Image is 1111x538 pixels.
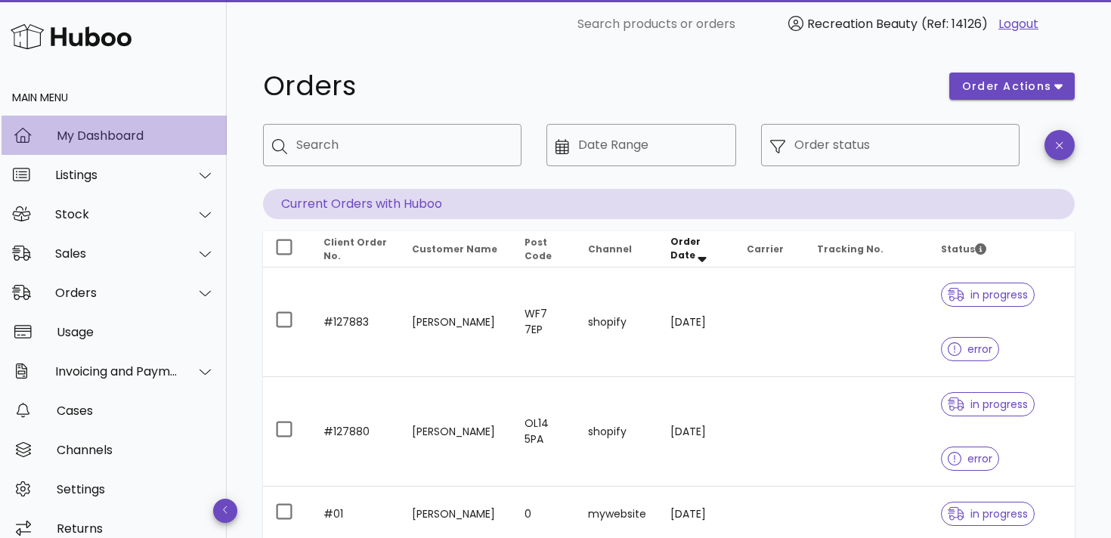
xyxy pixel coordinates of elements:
[658,377,735,487] td: [DATE]
[961,79,1052,94] span: order actions
[57,521,215,536] div: Returns
[400,267,512,377] td: [PERSON_NAME]
[263,189,1075,219] p: Current Orders with Huboo
[658,267,735,377] td: [DATE]
[948,399,1028,410] span: in progress
[747,243,784,255] span: Carrier
[512,267,576,377] td: WF7 7EP
[576,267,658,377] td: shopify
[57,403,215,418] div: Cases
[512,231,576,267] th: Post Code
[55,364,178,379] div: Invoicing and Payments
[57,128,215,143] div: My Dashboard
[921,15,988,32] span: (Ref: 14126)
[949,73,1075,100] button: order actions
[929,231,1075,267] th: Status
[412,243,497,255] span: Customer Name
[670,235,701,261] span: Order Date
[57,482,215,496] div: Settings
[311,267,400,377] td: #127883
[57,325,215,339] div: Usage
[55,168,178,182] div: Listings
[400,377,512,487] td: [PERSON_NAME]
[948,453,992,464] span: error
[805,231,929,267] th: Tracking No.
[55,207,178,221] div: Stock
[948,289,1028,300] span: in progress
[658,231,735,267] th: Order Date: Sorted descending. Activate to remove sorting.
[311,377,400,487] td: #127880
[11,20,132,53] img: Huboo Logo
[576,231,658,267] th: Channel
[588,243,632,255] span: Channel
[512,377,576,487] td: OL14 5PA
[55,286,178,300] div: Orders
[948,344,992,354] span: error
[735,231,805,267] th: Carrier
[817,243,884,255] span: Tracking No.
[57,443,215,457] div: Channels
[263,73,931,100] h1: Orders
[525,236,552,262] span: Post Code
[807,15,918,32] span: Recreation Beauty
[576,377,658,487] td: shopify
[998,15,1038,33] a: Logout
[941,243,986,255] span: Status
[400,231,512,267] th: Customer Name
[948,509,1028,519] span: in progress
[55,246,178,261] div: Sales
[311,231,400,267] th: Client Order No.
[323,236,387,262] span: Client Order No.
